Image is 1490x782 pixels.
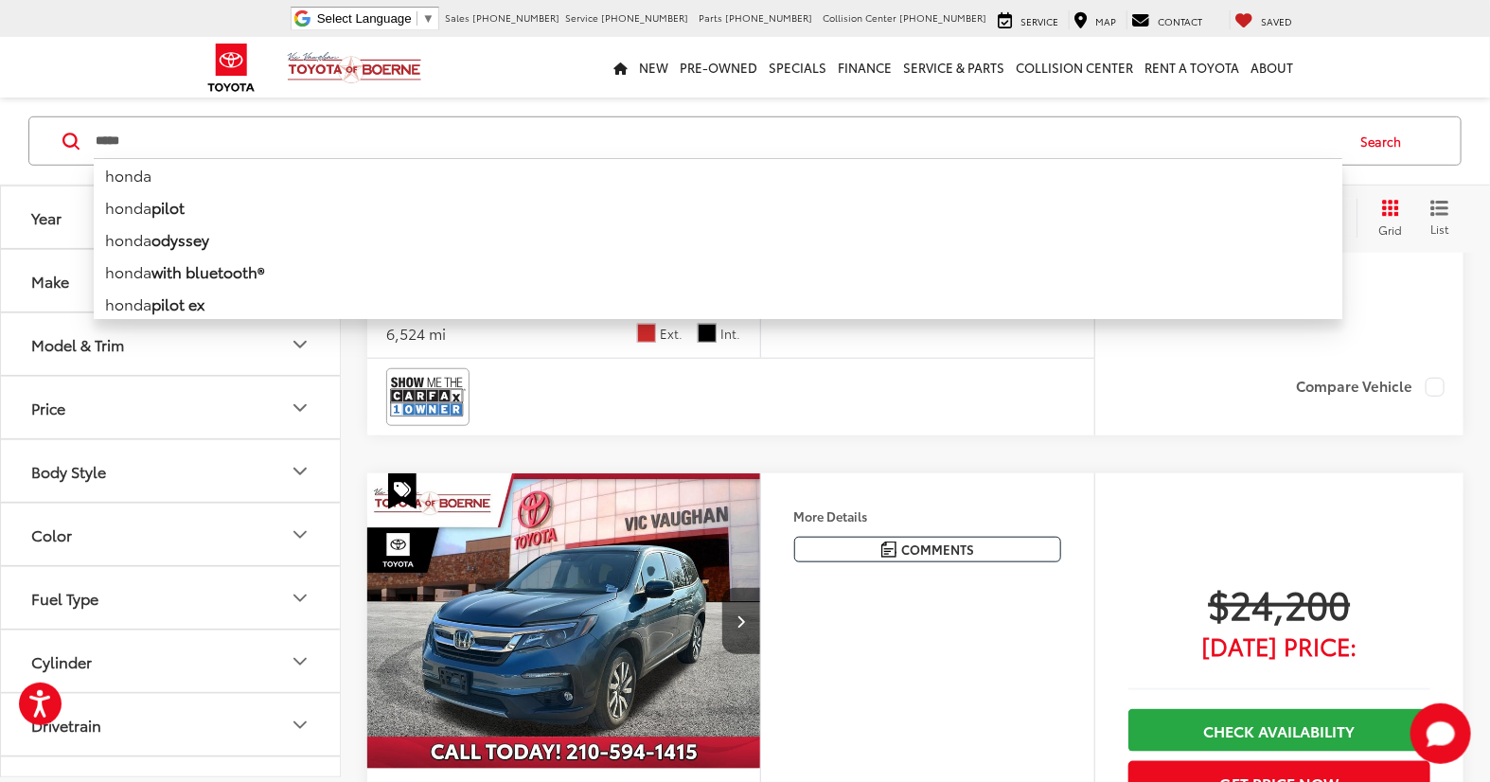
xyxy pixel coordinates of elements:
[601,10,688,25] span: [PHONE_NUMBER]
[31,652,92,670] div: Cylinder
[151,260,264,282] b: with bluetooth®
[1430,221,1449,237] span: List
[1296,378,1445,397] label: Compare Vehicle
[1378,222,1402,238] span: Grid
[31,335,124,353] div: Model & Trim
[661,325,683,343] span: Ext.
[317,11,435,26] a: Select Language​
[94,191,1342,223] li: honda
[794,509,1061,523] h4: More Details
[763,37,832,98] a: Specials
[366,473,762,770] img: 2021 Honda Pilot EX
[881,542,896,558] img: Comments
[993,10,1063,29] a: Service
[608,37,633,98] a: Home
[289,587,311,610] div: Fuel Type
[698,324,717,343] span: Black
[674,37,763,98] a: Pre-Owned
[637,324,656,343] span: Diffused Sky Pearl
[901,541,974,559] span: Comments
[1,567,342,629] button: Fuel TypeFuel Type
[1342,117,1428,165] button: Search
[417,11,417,26] span: ​
[1128,709,1430,752] a: Check Availability
[94,288,1342,320] li: honda
[289,524,311,546] div: Color
[721,325,741,343] span: Int.
[1357,199,1416,237] button: Grid View
[1,631,342,692] button: CylinderCylinder
[31,399,65,417] div: Price
[899,10,986,25] span: [PHONE_NUMBER]
[832,37,897,98] a: Finance
[31,525,72,543] div: Color
[31,272,69,290] div: Make
[1245,37,1299,98] a: About
[287,51,422,84] img: Vic Vaughan Toyota of Boerne
[31,208,62,226] div: Year
[1410,703,1471,764] svg: Start Chat
[31,716,101,734] div: Drivetrain
[722,588,760,654] button: Next image
[94,256,1342,288] li: honda
[633,37,674,98] a: New
[823,10,896,25] span: Collision Center
[151,196,185,218] b: pilot
[94,223,1342,256] li: honda
[289,460,311,483] div: Body Style
[1416,199,1463,237] button: List View
[366,473,762,769] a: 2021 Honda Pilot EX2021 Honda Pilot EX2021 Honda Pilot EX2021 Honda Pilot EX
[1,187,342,248] button: YearYear
[1261,14,1292,28] span: Saved
[388,473,417,509] span: Special
[94,158,1342,191] li: honda
[196,37,267,98] img: Toyota
[422,11,435,26] span: ▼
[1095,14,1116,28] span: Map
[289,714,311,737] div: Drivetrain
[390,372,466,422] img: View CARFAX report
[1,250,342,311] button: MakeMake
[1126,10,1207,29] a: Contact
[1,377,342,438] button: PricePrice
[317,11,412,26] span: Select Language
[1069,10,1121,29] a: Map
[31,462,106,480] div: Body Style
[1,313,342,375] button: Model & TrimModel & Trim
[31,589,98,607] div: Fuel Type
[151,293,204,314] b: pilot ex
[897,37,1010,98] a: Service & Parts: Opens in a new tab
[1020,14,1058,28] span: Service
[794,537,1061,562] button: Comments
[386,323,446,345] div: 6,524 mi
[472,10,559,25] span: [PHONE_NUMBER]
[699,10,722,25] span: Parts
[289,397,311,419] div: Price
[1139,37,1245,98] a: Rent a Toyota
[289,650,311,673] div: Cylinder
[1128,636,1430,655] span: [DATE] Price:
[1,694,342,755] button: DrivetrainDrivetrain
[1010,37,1139,98] a: Collision Center
[1,440,342,502] button: Body StyleBody Style
[1128,579,1430,627] span: $24,200
[725,10,812,25] span: [PHONE_NUMBER]
[1,504,342,565] button: ColorColor
[565,10,598,25] span: Service
[151,228,209,250] b: odyssey
[289,333,311,356] div: Model & Trim
[1158,14,1202,28] span: Contact
[1230,10,1297,29] a: My Saved Vehicles
[445,10,470,25] span: Sales
[1410,703,1471,764] button: Toggle Chat Window
[366,473,762,769] div: 2021 Honda Pilot EX 0
[94,118,1342,164] input: Search by Make, Model, or Keyword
